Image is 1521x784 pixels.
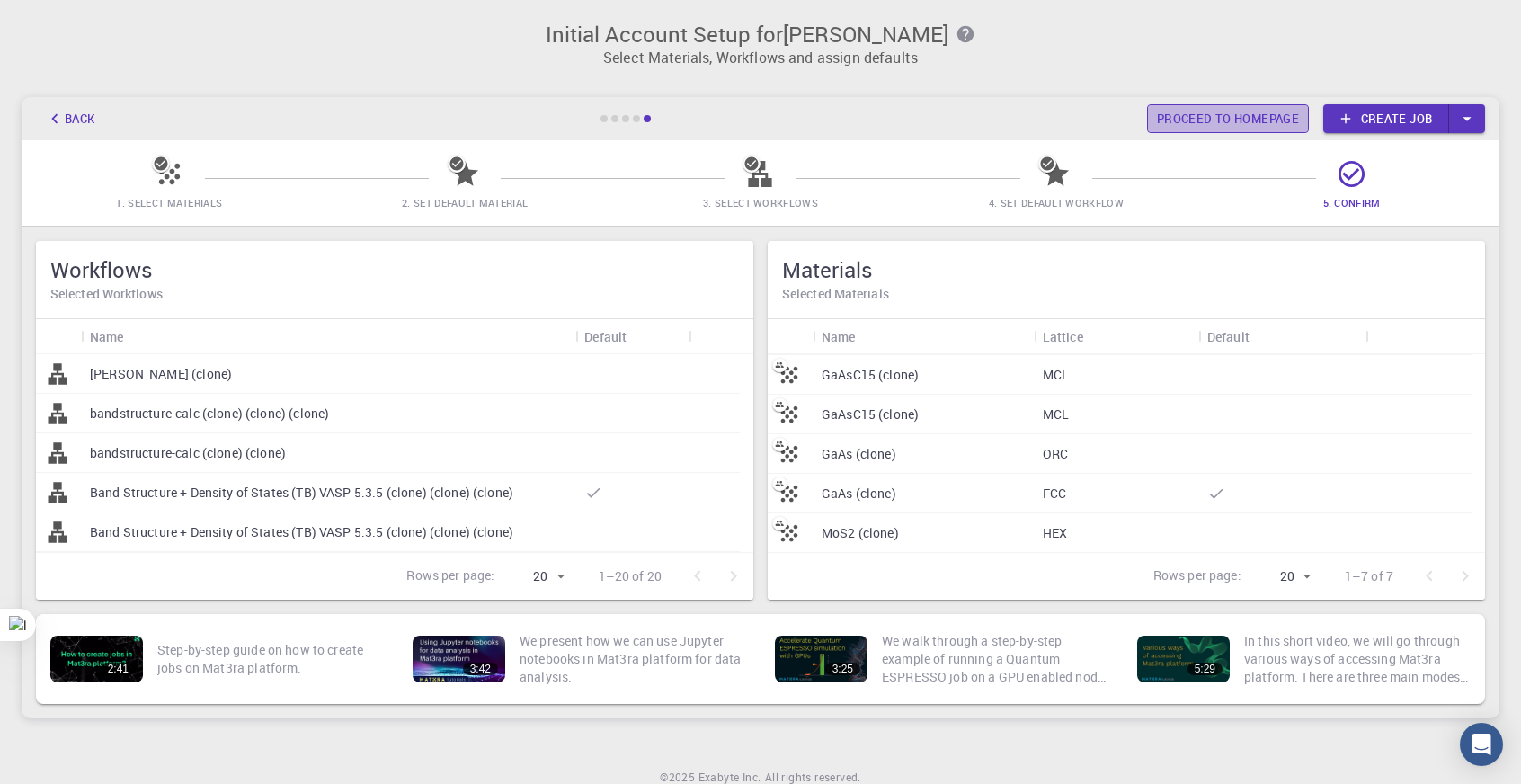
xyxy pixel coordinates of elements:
p: ORC [1043,445,1068,463]
h5: Materials [782,255,1471,284]
span: 5. Confirm [1323,196,1381,209]
div: Lattice [1043,319,1083,354]
h6: Selected Workflows [50,284,739,304]
p: We present how we can use Jupyter notebooks in Mat3ra platform for data analysis. [520,632,746,686]
button: Sort [627,322,655,351]
p: bandstructure-calc (clone) (clone) [90,444,286,462]
div: 20 [1249,564,1316,590]
p: We walk through a step-by-step example of running a Quantum ESPRESSO job on a GPU enabled node. W... [882,632,1108,686]
p: [PERSON_NAME] (clone) [90,365,232,383]
a: 3:25We walk through a step-by-step example of running a Quantum ESPRESSO job on a GPU enabled nod... [768,621,1116,697]
a: 3:42We present how we can use Jupyter notebooks in Mat3ra platform for data analysis. [405,621,753,697]
h6: Selected Materials [782,284,1471,304]
h5: Workflows [50,255,739,284]
div: Open Intercom Messenger [1460,723,1503,766]
div: Name [90,319,124,354]
div: Default [1198,319,1365,354]
p: Band Structure + Density of States (TB) VASP 5.3.5 (clone) (clone) (clone) [90,484,513,502]
p: 1–20 of 20 [599,567,663,585]
p: MCL [1043,366,1069,384]
h3: Initial Account Setup for [PERSON_NAME] [32,22,1489,47]
button: Sort [1083,322,1112,351]
div: Default [584,319,627,354]
p: Band Structure + Density of States (TB) VASP 5.3.5 (clone) (clone) (clone) [90,523,513,541]
a: Proceed to homepage [1147,104,1309,133]
p: GaAs (clone) [822,445,896,463]
button: Sort [124,322,153,351]
button: Sort [1250,322,1278,351]
div: 2:41 [101,663,136,675]
span: 4. Set Default Workflow [989,196,1124,209]
span: 2. Set Default Material [402,196,528,209]
div: 5:29 [1187,663,1223,675]
p: MoS2 (clone) [822,524,899,542]
p: MCL [1043,405,1069,423]
div: Lattice [1034,319,1198,354]
div: Default [1207,319,1250,354]
div: 3:42 [463,663,498,675]
div: Icon [36,319,81,354]
p: In this short video, we will go through various ways of accessing Mat3ra platform. There are thre... [1244,632,1471,686]
p: 1–7 of 7 [1345,567,1393,585]
div: Name [81,319,575,354]
p: Select Materials, Workflows and assign defaults [32,47,1489,68]
p: GaAsC15 (clone) [822,366,919,384]
p: Step-by-step guide on how to create jobs on Mat3ra platform. [157,641,384,677]
a: 5:29In this short video, we will go through various ways of accessing Mat3ra platform. There are ... [1130,621,1478,697]
div: Name [822,319,856,354]
span: Exabyte Inc. [698,770,761,784]
p: bandstructure-calc (clone) (clone) (clone) [90,405,329,423]
div: Default [575,319,688,354]
button: Back [36,104,104,133]
p: GaAs (clone) [822,485,896,503]
span: 3. Select Workflows [703,196,818,209]
a: 2:41Step-by-step guide on how to create jobs on Mat3ra platform. [43,621,391,697]
div: Icon [768,319,813,354]
p: Rows per page: [406,566,494,587]
p: FCC [1043,485,1066,503]
button: Sort [856,322,885,351]
p: GaAsC15 (clone) [822,405,919,423]
div: 3:25 [825,663,860,675]
a: Create job [1323,104,1449,133]
p: Rows per page: [1153,566,1241,587]
span: 1. Select Materials [116,196,222,209]
div: 20 [503,564,570,590]
div: Name [813,319,1034,354]
p: HEX [1043,524,1067,542]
